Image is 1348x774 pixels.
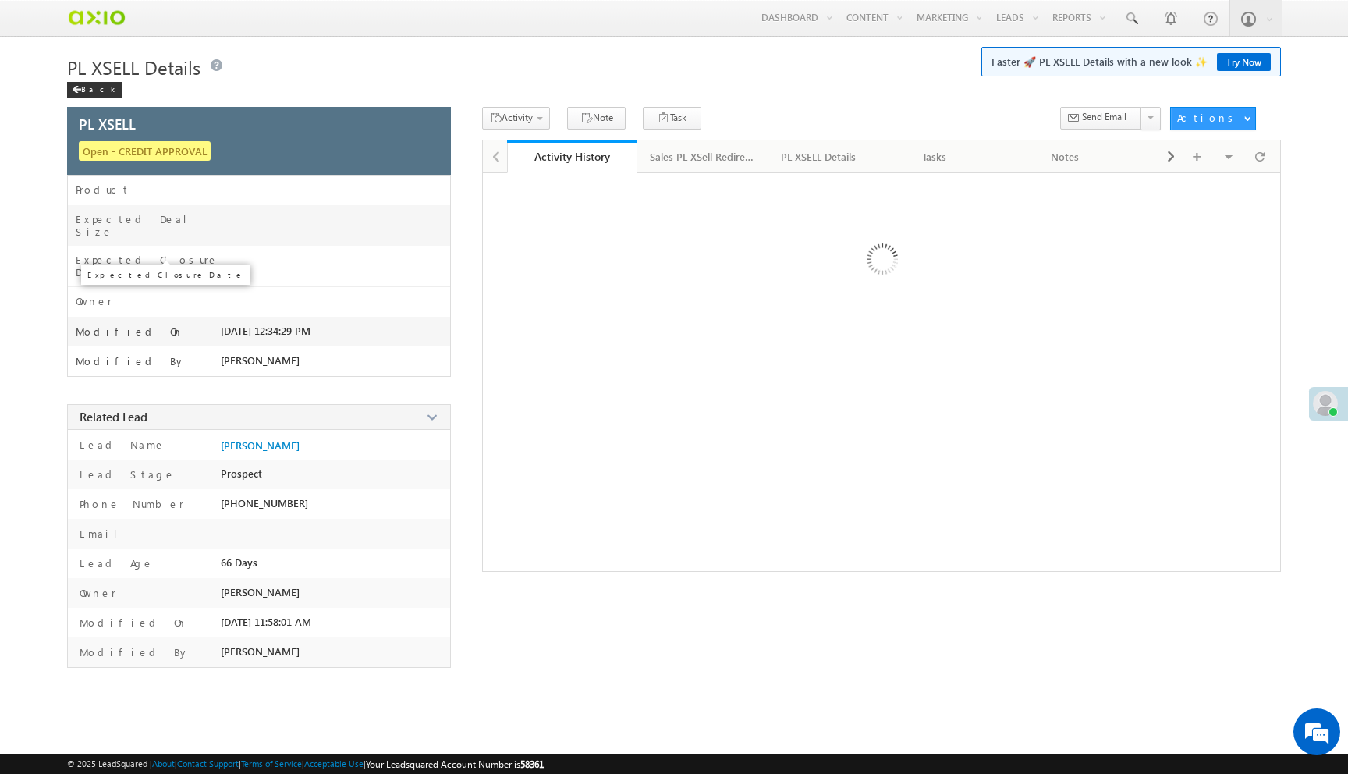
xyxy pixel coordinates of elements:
label: Lead Name [76,438,165,452]
label: Owner [76,295,112,307]
span: [DATE] 11:58:01 AM [221,616,311,628]
a: [PERSON_NAME] [221,439,300,452]
label: Expected Closure Date [76,254,221,279]
span: 66 Days [221,556,257,569]
label: Email [76,527,129,541]
li: Sales PL XSell Redirection [637,140,768,172]
span: Related Lead [80,409,147,424]
a: Contact Support [177,758,239,769]
a: Tasks [870,140,1001,173]
span: Activity [502,112,533,123]
label: Modified By [76,355,186,367]
button: Task [643,107,701,130]
span: Faster 🚀 PL XSELL Details with a new look ✨ [991,54,1271,69]
span: PL XSELL [79,117,136,131]
span: Prospect [221,467,262,480]
span: [PERSON_NAME] [221,645,300,658]
a: PL XSELL Details [768,140,870,173]
label: Owner [76,586,116,600]
button: Send Email [1060,107,1142,130]
span: Your Leadsquared Account Number is [366,758,544,770]
a: About [152,758,175,769]
label: Modified On [76,616,187,630]
a: Acceptable Use [304,758,364,769]
img: Loading ... [800,181,962,343]
p: Expected Closure Date [87,269,244,280]
label: Phone Number [76,497,184,511]
img: Custom Logo [67,4,126,31]
div: Documents [1144,147,1248,166]
div: Actions [1177,111,1239,125]
button: Activity [482,107,550,130]
span: [PERSON_NAME] [221,586,300,598]
a: Notes [1001,140,1132,173]
div: Sales PL XSell Redirection [650,147,754,166]
div: PL XSELL Details [781,147,856,166]
span: © 2025 LeadSquared | | | | | [67,757,544,772]
label: Lead Age [76,556,154,570]
div: Back [67,82,122,98]
a: Try Now [1217,53,1271,71]
a: Activity History [507,140,638,173]
span: PL XSELL Details [67,55,200,80]
a: Documents [1131,140,1262,173]
span: Open - CREDIT APPROVAL [79,141,211,161]
a: Terms of Service [241,758,302,769]
span: Send Email [1082,110,1126,124]
button: Note [567,107,626,130]
label: Modified By [76,645,190,659]
div: Notes [1013,147,1118,166]
label: Lead Stage [76,467,176,481]
span: [DATE] 12:34:29 PM [221,325,310,337]
div: Tasks [882,147,987,166]
span: [PERSON_NAME] [221,354,300,367]
label: Expected Deal Size [76,213,221,238]
span: 58361 [520,758,544,770]
label: Product [76,183,130,196]
span: [PHONE_NUMBER] [221,497,308,509]
div: Activity History [519,149,626,164]
button: Actions [1170,107,1256,130]
a: Sales PL XSell Redirection [637,140,768,173]
label: Modified On [76,325,183,338]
